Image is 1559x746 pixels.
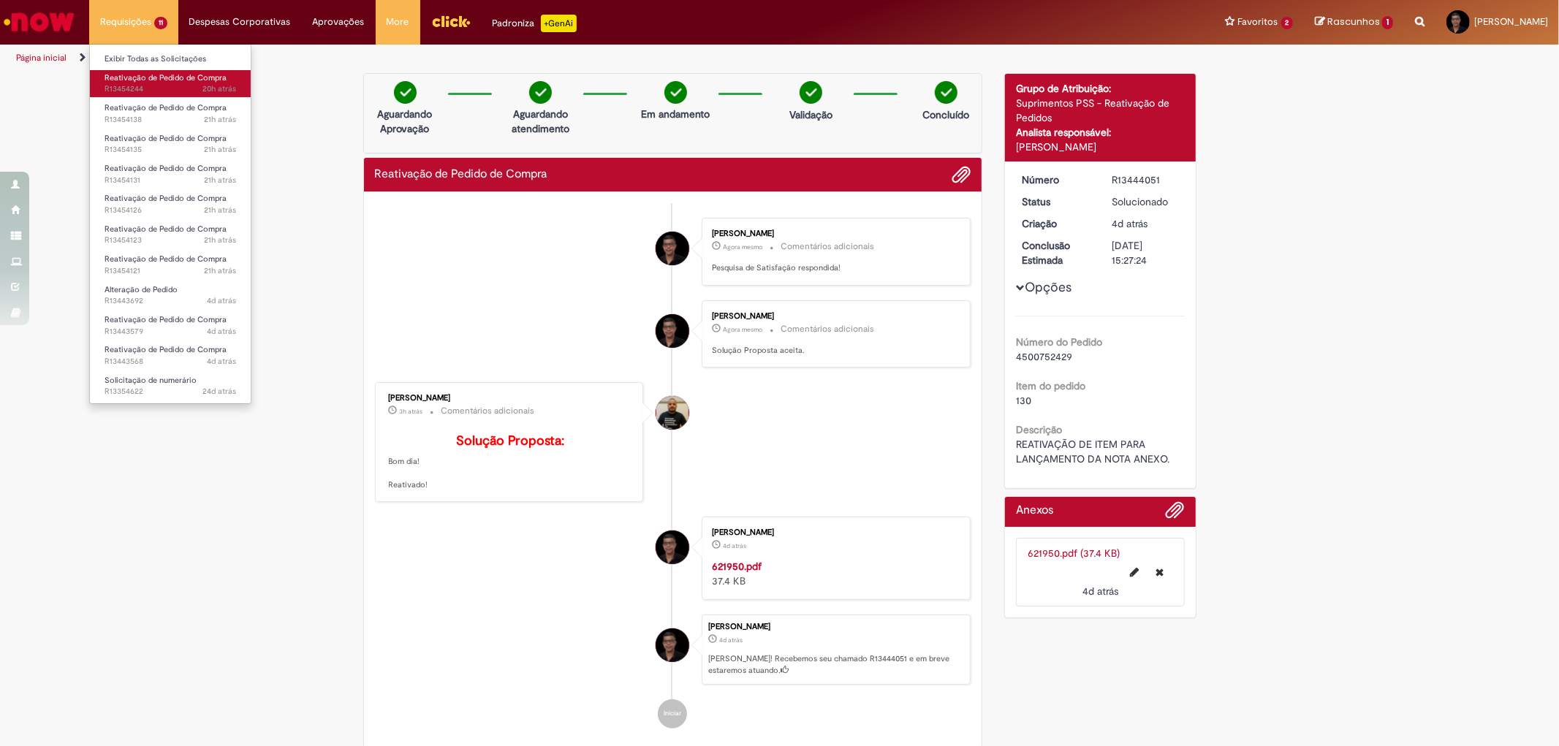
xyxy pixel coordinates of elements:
[204,265,236,276] span: 21h atrás
[723,325,762,334] time: 28/08/2025 15:20:11
[204,235,236,246] time: 27/08/2025 18:10:53
[105,224,227,235] span: Reativação de Pedido de Compra
[105,254,227,264] span: Reativação de Pedido de Compra
[89,44,251,404] ul: Requisições
[105,265,236,277] span: R13454121
[1016,379,1085,392] b: Item do pedido
[712,345,955,357] p: Solução Proposta aceita.
[1382,16,1393,29] span: 1
[1315,15,1393,29] a: Rascunhos
[105,344,227,355] span: Reativação de Pedido de Compra
[204,175,236,186] time: 27/08/2025 18:14:12
[1148,560,1173,584] button: Excluir 621950.pdf
[204,205,236,216] time: 27/08/2025 18:11:38
[1016,335,1102,349] b: Número do Pedido
[656,232,689,265] div: Weldon Santos Barreto
[375,203,971,743] ul: Histórico de tíquete
[90,70,251,97] a: Aberto R13454244 : Reativação de Pedido de Compra
[1016,394,1031,407] span: 130
[105,205,236,216] span: R13454126
[656,628,689,662] div: Weldon Santos Barreto
[90,131,251,158] a: Aberto R13454135 : Reativação de Pedido de Compra
[1016,81,1185,96] div: Grupo de Atribuição:
[800,81,822,104] img: check-circle-green.png
[789,107,832,122] p: Validação
[1011,216,1101,231] dt: Criação
[719,636,743,644] time: 25/08/2025 12:23:59
[1122,560,1148,584] button: Editar nome de arquivo 621950.pdf
[90,251,251,278] a: Aberto R13454121 : Reativação de Pedido de Compra
[781,323,874,335] small: Comentários adicionais
[1166,500,1185,527] button: Adicionar anexos
[90,51,251,67] a: Exibir Todas as Solicitações
[1238,15,1278,29] span: Favoritos
[723,541,746,550] span: 4d atrás
[1016,438,1169,465] span: REATIVAÇÃO DE ITEM PARA LANÇAMENTO DA NOTA ANEXO.
[708,653,963,676] p: [PERSON_NAME]! Recebemos seu chamado R13444051 e em breve estaremos atuando.
[105,72,227,83] span: Reativação de Pedido de Compra
[204,114,236,125] span: 21h atrás
[105,284,178,295] span: Alteração de Pedido
[90,373,251,400] a: Aberto R13354622 : Solicitação de numerário
[712,229,955,238] div: [PERSON_NAME]
[719,636,743,644] span: 4d atrás
[204,235,236,246] span: 21h atrás
[505,107,576,136] p: Aguardando atendimento
[105,175,236,186] span: R13454131
[529,81,552,104] img: check-circle-green.png
[207,295,236,306] time: 25/08/2025 11:17:57
[370,107,441,136] p: Aguardando Aprovação
[204,144,236,155] span: 21h atrás
[1016,140,1185,154] div: [PERSON_NAME]
[1112,172,1180,187] div: R13444051
[105,314,227,325] span: Reativação de Pedido de Compra
[708,623,963,631] div: [PERSON_NAME]
[90,161,251,188] a: Aberto R13454131 : Reativação de Pedido de Compra
[1016,423,1062,436] b: Descrição
[1011,172,1101,187] dt: Número
[207,326,236,337] time: 25/08/2025 10:58:22
[105,133,227,144] span: Reativação de Pedido de Compra
[1,7,77,37] img: ServiceNow
[400,407,423,416] span: 3h atrás
[1011,238,1101,267] dt: Conclusão Estimada
[90,342,251,369] a: Aberto R13443568 : Reativação de Pedido de Compra
[1112,238,1180,267] div: [DATE] 15:27:24
[1082,585,1118,598] time: 25/08/2025 12:23:57
[723,325,762,334] span: Agora mesmo
[90,282,251,309] a: Aberto R13443692 : Alteração de Pedido
[105,163,227,174] span: Reativação de Pedido de Compra
[207,356,236,367] time: 25/08/2025 10:57:28
[1011,194,1101,209] dt: Status
[90,312,251,339] a: Aberto R13443579 : Reativação de Pedido de Compra
[1112,194,1180,209] div: Solucionado
[389,394,632,403] div: [PERSON_NAME]
[712,262,955,274] p: Pesquisa de Satisfação respondida!
[204,205,236,216] span: 21h atrás
[105,295,236,307] span: R13443692
[493,15,577,32] div: Padroniza
[105,326,236,338] span: R13443579
[313,15,365,29] span: Aprovações
[204,114,236,125] time: 27/08/2025 18:15:38
[664,81,687,104] img: check-circle-green.png
[105,386,236,397] span: R13354622
[781,240,874,253] small: Comentários adicionais
[456,433,564,449] b: Solução Proposta:
[952,165,971,184] button: Adicionar anexos
[105,356,236,368] span: R13443568
[656,530,689,564] div: Weldon Santos Barreto
[723,541,746,550] time: 25/08/2025 12:23:57
[202,83,236,94] time: 27/08/2025 19:10:45
[431,10,471,32] img: click_logo_yellow_360x200.png
[1327,15,1380,28] span: Rascunhos
[100,15,151,29] span: Requisições
[712,560,762,573] a: 621950.pdf
[105,375,197,386] span: Solicitação de numerário
[1016,96,1185,125] div: Suprimentos PSS - Reativação de Pedidos
[202,386,236,397] span: 24d atrás
[394,81,417,104] img: check-circle-green.png
[11,45,1028,72] ul: Trilhas de página
[723,243,762,251] time: 28/08/2025 15:20:19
